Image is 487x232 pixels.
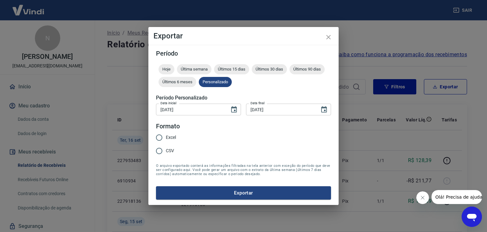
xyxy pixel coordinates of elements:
div: Última semana [177,64,211,74]
span: Personalizado [199,79,232,84]
span: O arquivo exportado conterá as informações filtradas na tela anterior com exceção do período que ... [156,164,331,176]
iframe: Fechar mensagem [416,191,429,204]
label: Data inicial [160,101,177,106]
div: Personalizado [199,77,232,87]
span: CSV [166,147,174,154]
div: Últimos 90 dias [289,64,325,74]
h5: Período [156,50,331,57]
button: Exportar [156,186,331,200]
span: Excel [166,134,176,141]
span: Hoje [159,67,174,72]
div: Últimos 30 dias [252,64,287,74]
span: Últimos 90 dias [289,67,325,72]
div: Hoje [159,64,174,74]
h4: Exportar [153,32,334,40]
span: Olá! Precisa de ajuda? [4,4,53,10]
label: Data final [250,101,265,106]
div: Últimos 15 dias [214,64,249,74]
h5: Período Personalizado [156,95,331,101]
button: Choose date, selected date is 16 de set de 2025 [318,103,330,116]
span: Última semana [177,67,211,72]
button: close [321,30,336,45]
legend: Formato [156,122,180,131]
div: Últimos 6 meses [159,77,196,87]
span: Últimos 15 dias [214,67,249,72]
input: DD/MM/YYYY [156,104,225,115]
span: Últimos 6 meses [159,79,196,84]
iframe: Mensagem da empresa [432,190,482,204]
iframe: Botão para abrir a janela de mensagens [462,207,482,227]
input: DD/MM/YYYY [246,104,315,115]
button: Choose date, selected date is 1 de set de 2025 [228,103,240,116]
span: Últimos 30 dias [252,67,287,72]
